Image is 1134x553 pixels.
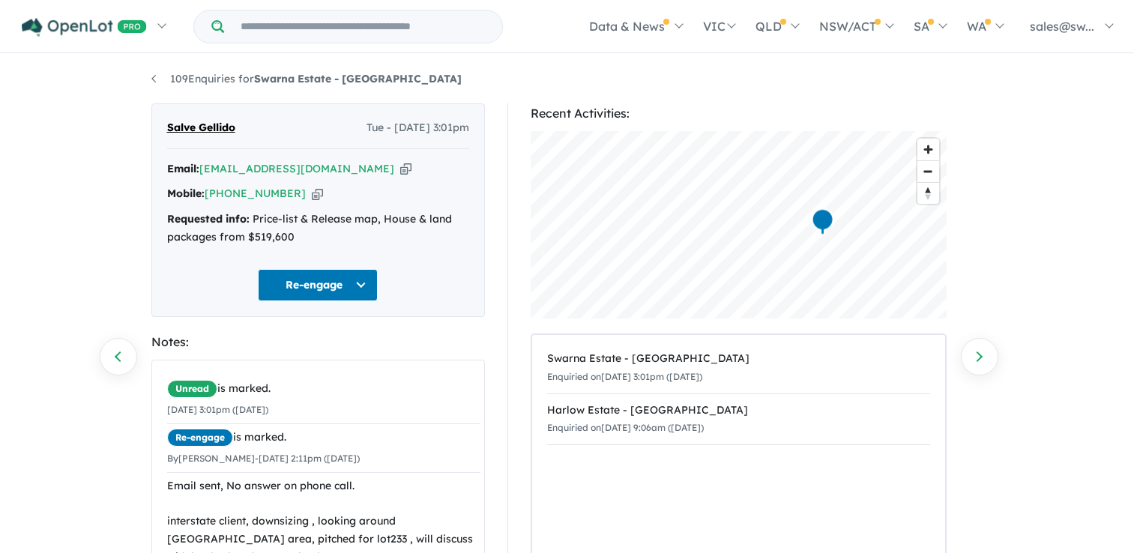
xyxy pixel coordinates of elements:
[811,208,833,236] div: Map marker
[547,350,930,368] div: Swarna Estate - [GEOGRAPHIC_DATA]
[167,187,205,200] strong: Mobile:
[547,402,930,420] div: Harlow Estate - [GEOGRAPHIC_DATA]
[531,131,947,318] canvas: Map
[547,393,930,446] a: Harlow Estate - [GEOGRAPHIC_DATA]Enquiried on[DATE] 9:06am ([DATE])
[917,183,939,204] span: Reset bearing to north
[547,422,704,433] small: Enquiried on [DATE] 9:06am ([DATE])
[167,162,199,175] strong: Email:
[917,161,939,182] span: Zoom out
[151,332,485,352] div: Notes:
[254,72,462,85] strong: Swarna Estate - [GEOGRAPHIC_DATA]
[167,429,233,447] span: Re-engage
[167,119,235,137] span: Salve Gellido
[1030,19,1094,34] span: sales@sw...
[167,212,250,226] strong: Requested info:
[312,186,323,202] button: Copy
[547,371,702,382] small: Enquiried on [DATE] 3:01pm ([DATE])
[917,160,939,182] button: Zoom out
[547,342,930,394] a: Swarna Estate - [GEOGRAPHIC_DATA]Enquiried on[DATE] 3:01pm ([DATE])
[205,187,306,200] a: [PHONE_NUMBER]
[22,18,147,37] img: Openlot PRO Logo White
[167,404,268,415] small: [DATE] 3:01pm ([DATE])
[227,10,499,43] input: Try estate name, suburb, builder or developer
[199,162,394,175] a: [EMAIL_ADDRESS][DOMAIN_NAME]
[167,380,217,398] span: Unread
[151,70,983,88] nav: breadcrumb
[917,139,939,160] button: Zoom in
[167,211,469,247] div: Price-list & Release map, House & land packages from $519,600
[167,429,480,447] div: is marked.
[531,103,947,124] div: Recent Activities:
[167,453,360,464] small: By [PERSON_NAME] - [DATE] 2:11pm ([DATE])
[258,269,378,301] button: Re-engage
[400,161,411,177] button: Copy
[151,72,462,85] a: 109Enquiries forSwarna Estate - [GEOGRAPHIC_DATA]
[167,380,480,398] div: is marked.
[367,119,469,137] span: Tue - [DATE] 3:01pm
[917,182,939,204] button: Reset bearing to north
